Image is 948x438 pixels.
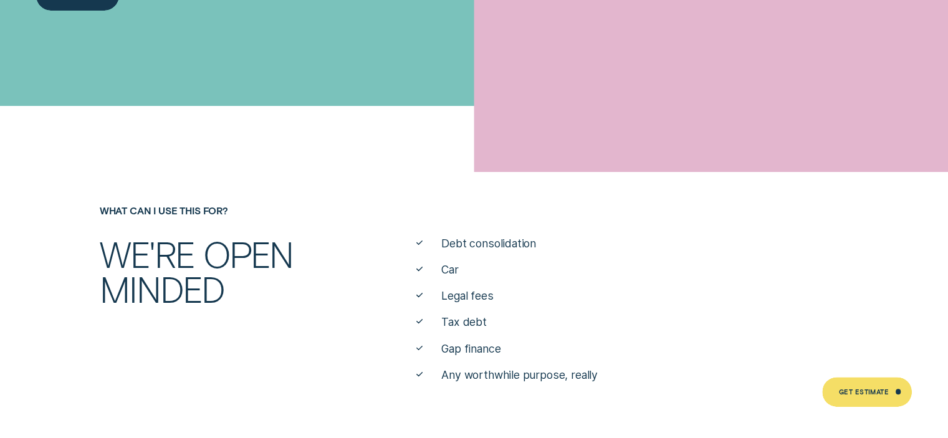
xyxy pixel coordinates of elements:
[441,315,487,330] span: Tax debt
[94,205,347,216] div: What can I use this for?
[441,236,536,251] span: Debt consolidation
[441,368,598,383] span: Any worthwhile purpose, really
[441,341,500,356] span: Gap finance
[822,377,911,407] a: Get Estimate
[441,262,458,277] span: Car
[94,236,347,307] div: We're open minded
[441,288,493,303] span: Legal fees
